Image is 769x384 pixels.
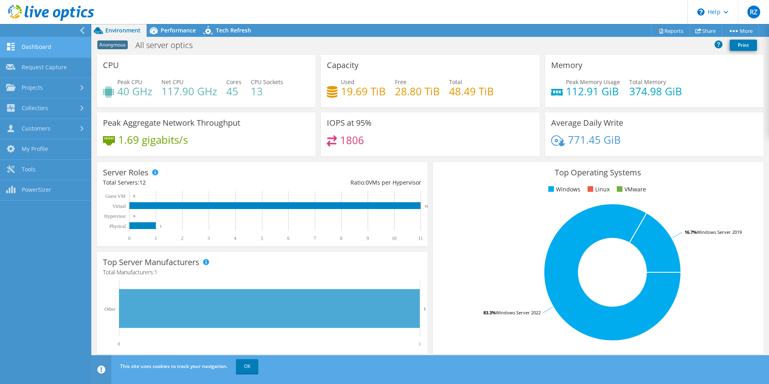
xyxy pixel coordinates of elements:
div: Ratio: VMs per Hypervisor [262,178,421,187]
h4: 1806 [340,136,364,145]
a: Reports [651,24,690,37]
span: CPU Sockets [251,78,283,86]
span: Total [449,78,462,86]
h4: 48.49 TiB [449,87,494,96]
text: Guest VM [105,193,125,199]
span: Performance [161,26,196,34]
h1: All server optics [132,41,205,50]
text: 3 [207,235,210,241]
h3: Memory [551,61,582,70]
text: 1 [155,235,157,241]
span: This site uses cookies to track your navigation. [120,363,227,370]
a: OK [236,359,258,374]
h4: 112.91 GiB [566,87,620,96]
h3: Capacity [327,61,358,70]
h4: 1.69 gigabits/s [118,135,188,144]
h3: Average Daily Write [551,119,623,127]
a: Share [689,24,722,37]
span: Peak CPU [117,78,142,86]
tspan: 83.3% [483,310,496,316]
h4: 45 [226,87,242,96]
h4: Total Manufacturers: [103,268,421,277]
span: Total Memory [629,78,666,86]
span: RZ [747,6,760,18]
text: 8 [340,235,342,241]
text: 2 [181,235,183,241]
li: Linux [586,185,610,194]
span: 12 [139,179,146,186]
h4: 117.90 GHz [161,87,217,96]
text: Physical [109,223,126,229]
text: 1 [160,224,162,228]
text: 7 [314,235,316,241]
span: Tech Refresh [216,26,251,34]
h3: IOPS at 95% [327,119,372,127]
span: Net CPU [161,78,183,86]
tspan: Windows Server 2022 [496,310,541,316]
li: Windows [546,185,580,194]
h4: 19.69 TiB [341,87,386,96]
text: 1 [424,306,426,311]
h4: 13 [251,87,283,96]
h4: 374.98 GiB [629,87,682,96]
span: Used [341,78,354,86]
tspan: 16.7% [684,229,697,235]
tspan: Windows Server 2019 [697,229,742,235]
text: 4 [234,235,236,241]
text: 5 [261,235,263,241]
span: 1 [154,268,157,276]
a: Print [730,40,757,51]
svg: \n [697,8,705,16]
li: VMware [615,185,646,194]
h4: 28.80 TiB [395,87,440,96]
text: 0 [118,341,120,347]
h3: CPU [103,61,119,70]
span: Free [395,78,407,86]
div: Total Servers: [103,178,262,187]
h3: Peak Aggregate Network Throughput [103,119,240,127]
text: 10 [392,235,397,241]
text: 11 [418,235,423,241]
text: 0 [133,194,135,198]
a: More [722,24,759,37]
text: Virtual [113,203,126,209]
h3: Top Operating Systems [439,168,757,177]
span: Environment [105,26,141,34]
h3: Top Server Manufacturers [103,258,199,267]
h4: 40 GHz [117,87,152,96]
text: 0 [128,235,131,241]
h3: Server Roles [103,168,149,177]
text: Other [105,306,115,312]
span: Anonymous [97,40,128,49]
span: Cores [226,78,242,86]
text: 6 [287,235,290,241]
text: Hypervisor [104,213,126,219]
span: Peak Memory Usage [566,78,620,86]
text: 1 [419,341,421,347]
span: 0 [366,179,369,186]
text: 9 [366,235,369,241]
h4: 771.45 GiB [568,135,621,144]
text: 11 [425,204,428,208]
text: 0 [133,214,135,218]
